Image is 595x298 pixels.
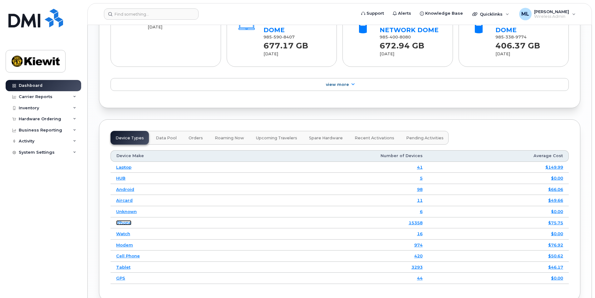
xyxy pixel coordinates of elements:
a: $75.75 [548,220,563,225]
a: Unknown [116,209,137,214]
a: $66.06 [548,187,563,192]
a: $49.66 [548,198,563,203]
a: 98 [417,187,423,192]
a: Aircard [116,198,133,203]
a: Support [357,7,388,20]
span: Spare Hardware [309,136,343,141]
th: Average Cost [428,150,569,161]
a: 15358 [409,220,423,225]
span: 9774 [514,35,527,39]
strong: 406.37 GB [495,37,540,50]
a: $0.00 [551,276,563,281]
span: 590 [272,35,282,39]
span: Wireless Admin [534,14,569,19]
a: 974 [414,242,423,247]
a: GPS [116,276,125,281]
span: 985 [495,35,527,39]
a: $0.00 [551,209,563,214]
span: [PERSON_NAME] [534,9,569,14]
a: $50.62 [548,253,563,258]
a: Modem [116,242,133,247]
div: [DATE] [263,51,326,57]
a: Knowledge Base [416,7,467,20]
div: Quicklinks [468,8,514,20]
div: [DATE] [380,51,442,57]
a: $46.17 [548,265,563,270]
strong: 677.17 GB [263,37,308,50]
span: View More [326,82,349,87]
div: Matthew Linderman [515,8,580,20]
span: 8080 [398,35,411,39]
span: Alerts [398,10,411,17]
span: 338 [504,35,514,39]
a: 41 [417,165,423,170]
a: Watch [116,231,130,236]
a: 11 [417,198,423,203]
th: Number of Devices [245,150,428,161]
a: iPhone [116,220,131,225]
a: Tablet [116,265,130,270]
span: 8407 [282,35,295,39]
div: [DATE] [148,24,210,30]
span: Data Pool [156,136,177,141]
a: HUB [116,176,125,181]
span: Pending Activities [406,136,444,141]
span: Quicklinks [480,12,503,17]
input: Find something... [104,8,199,20]
a: Cell Phone [116,253,140,258]
a: Android [116,187,134,192]
span: ML [521,10,529,18]
a: View More [111,78,569,91]
a: $76.92 [548,242,563,247]
a: 3293 [411,265,423,270]
a: 420 [414,253,423,258]
span: Knowledge Base [425,10,463,17]
a: Alerts [388,7,416,20]
span: 985 [380,35,411,39]
a: 5 [420,176,423,181]
span: 400 [388,35,398,39]
a: 16 [417,231,423,236]
span: Recent Activations [355,136,394,141]
span: Support [366,10,384,17]
a: $0.00 [551,231,563,236]
a: Laptop [116,165,131,170]
span: Roaming Now [215,136,244,141]
a: 44 [417,276,423,281]
span: Orders [189,136,203,141]
strong: 672.94 GB [380,37,424,50]
div: [DATE] [495,51,558,57]
th: Device Make [111,150,245,161]
iframe: Messenger Launcher [568,271,590,293]
a: $149.99 [545,165,563,170]
a: $0.00 [551,176,563,181]
a: 6 [420,209,423,214]
span: 985 [263,35,295,39]
span: Upcoming Travelers [256,136,297,141]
